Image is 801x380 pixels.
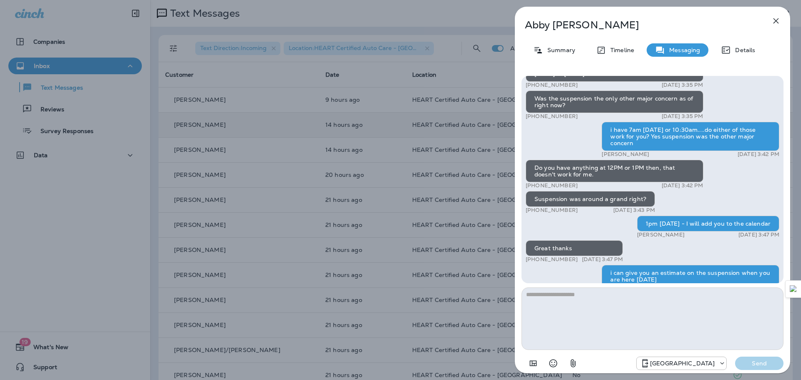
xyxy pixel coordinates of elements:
[526,113,578,120] p: [PHONE_NUMBER]
[731,47,755,53] p: Details
[637,358,726,368] div: +1 (847) 262-3704
[526,207,578,214] p: [PHONE_NUMBER]
[637,232,685,238] p: [PERSON_NAME]
[543,47,575,53] p: Summary
[790,285,797,293] img: Detect Auto
[738,232,779,238] p: [DATE] 3:47 PM
[526,82,578,88] p: [PHONE_NUMBER]
[525,355,542,372] button: Add in a premade template
[545,355,562,372] button: Select an emoji
[526,160,703,182] div: Do you have anything at 12PM or 1PM then, that doesn't work for me.
[613,207,655,214] p: [DATE] 3:43 PM
[602,122,779,151] div: i have 7am [DATE] or 10:30am....do either of those work for you? Yes suspension was the other maj...
[602,151,649,158] p: [PERSON_NAME]
[650,360,715,367] p: [GEOGRAPHIC_DATA]
[525,19,753,31] p: Abby [PERSON_NAME]
[582,256,623,263] p: [DATE] 3:47 PM
[738,151,779,158] p: [DATE] 3:42 PM
[662,82,703,88] p: [DATE] 3:35 PM
[637,216,779,232] div: 1pm [DATE] - I will add you to the calendar
[526,182,578,189] p: [PHONE_NUMBER]
[526,191,655,207] div: Suspension was around a grand right?
[665,47,700,53] p: Messaging
[602,265,779,287] div: i can give you an estimate on the suspension when you are here [DATE]
[526,240,623,256] div: Great thanks
[662,182,703,189] p: [DATE] 3:42 PM
[662,113,703,120] p: [DATE] 3:35 PM
[606,47,634,53] p: Timeline
[526,91,703,113] div: Was the suspension the only other major concern as of right now?
[526,256,578,263] p: [PHONE_NUMBER]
